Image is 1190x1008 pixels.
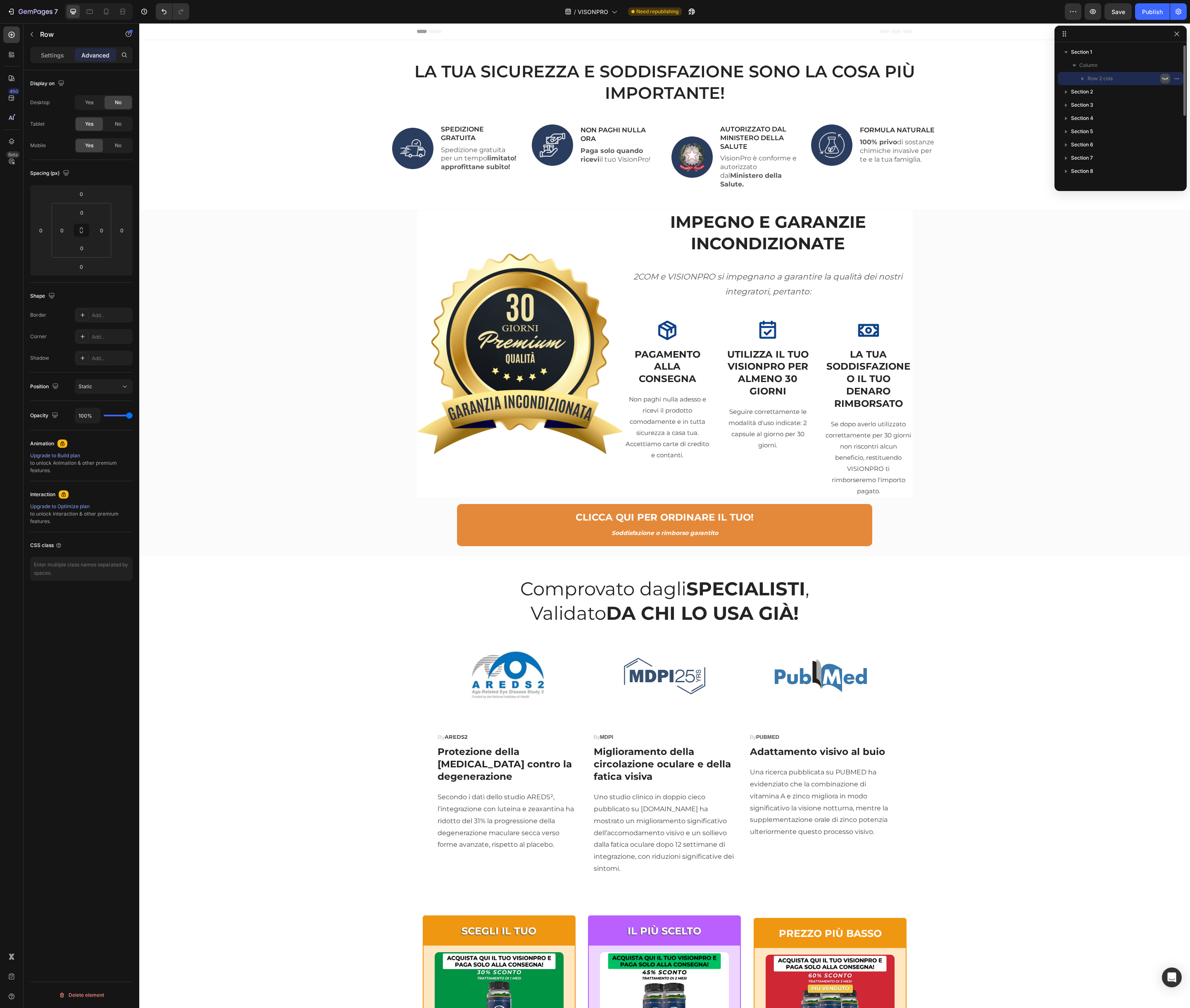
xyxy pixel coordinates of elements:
[302,102,378,119] p: SPEDIZIONE GRATUITA
[278,553,773,603] h2: Comprovato dagli , Validato
[1071,141,1093,149] span: Section 6
[624,609,739,696] img: Alt Image
[59,990,104,1000] div: Delete element
[30,542,62,549] div: CSS class
[85,142,93,149] span: Yes
[484,325,572,363] h3: PAGAMENTO ALLA CONSEGNA
[1071,114,1093,122] span: Section 4
[1071,101,1093,109] span: Section 3
[30,99,50,106] div: Desktop
[92,312,131,319] div: Add...
[302,131,377,148] strong: limitato! approfittane subito!
[458,901,593,914] p: IL PIÙ SCELTO
[436,487,614,517] p: CLICCA QUI PER ORDINARE IL TUO!
[393,101,434,143] img: gempages_580648401335484936-2f47da8d-e23c-4a33-8290-a3f1bb189d59.png
[581,102,658,128] p: AUTORIZZATO DAL MINISTERO DELLA SALUTE
[30,491,55,498] div: Interaction
[454,722,597,761] h3: Miglioramento della circolazione oculare e della fatica visiva
[1111,8,1125,15] span: Save
[610,722,754,736] h3: Adattamento visivo al buio
[115,99,121,106] span: No
[75,379,133,394] button: Static
[85,99,93,106] span: Yes
[312,609,426,696] img: Alt Image
[455,710,474,718] p: By
[721,103,797,112] p: FORMULA NATURALE
[30,333,47,340] div: Corner
[1079,61,1097,69] span: Column
[686,395,772,473] p: Se dopo averlo utilizzato correttamente per 30 giorni non riscontri alcun beneficio, restituendo ...
[8,88,20,95] div: 450
[30,410,60,421] div: Opacity
[1142,7,1163,16] div: Publish
[92,355,131,362] div: Add...
[302,123,378,148] p: Spedizione gratuita per un tempo
[1071,127,1093,136] span: Section 5
[1088,74,1113,83] span: Row 2 cols
[1162,967,1182,987] div: Open Intercom Messenger
[581,148,643,165] strong: Ministero della Salute.
[1071,167,1093,175] span: Section 8
[30,381,60,392] div: Position
[721,115,797,141] p: di sostanze chimiche invasive per te e la tua famiglia.
[30,440,54,447] div: Animation
[297,722,441,761] h3: Protezione della [MEDICAL_DATA] contro la degenerazione
[1104,3,1132,20] button: Save
[30,311,46,319] div: Border
[1135,3,1170,20] button: Publish
[585,325,673,376] h3: UTILIZZA IL TUO VISIONPRO PER ALMENO 30 GIORNI
[30,291,57,302] div: Shape
[305,710,328,717] strong: AREDS2
[56,224,68,236] input: 0px
[30,142,46,149] div: Mobile
[30,354,49,362] div: Shadow
[30,989,133,1002] button: Delete element
[611,710,640,718] p: By
[156,3,189,20] div: Undo/Redo
[30,120,45,128] div: Tablet
[485,370,571,437] p: Non paghi nulla adesso e ricevi il prodotto comodamente e in tutta sicurezza a casa tua. Accettia...
[115,120,121,128] span: No
[30,452,133,459] div: Upgrade to Build plan
[611,743,753,815] p: Una ricerca pubblicata su PUBMED ha evidenziato che la combinazione di vitamina A e zinco miglior...
[318,481,733,523] a: CLICCA QUI PER ORDINARE IL TUO!Soddisfazione o rimborso garantito
[40,29,110,39] p: Row
[73,188,90,200] input: 0
[30,452,133,474] div: to unlock Animation & other premium features.
[624,904,758,917] p: PREZZO PIÙ BASSO
[1071,180,1093,189] span: Section 9
[1071,48,1092,56] span: Section 1
[85,120,93,128] span: Yes
[74,242,90,254] input: 0px
[455,768,597,852] p: Uno studio clinico in doppio cieco pubblicato su [DOMAIN_NAME] ha mostrato un miglioramento signi...
[41,51,64,60] p: Settings
[3,3,62,20] button: 7
[298,768,440,828] p: Secondo i dati dello studio AREDS², l’integrazione con luteina e zeaxantina ha ridotto del 31% la...
[253,105,294,146] img: gempages_580648401335484936-5b5f5423-e7c7-4f21-9cd9-9e3c277e2d66.png
[116,224,128,236] input: 0
[468,609,583,696] img: Alt Image
[532,113,574,155] img: gempages_580648401335484936-3362f80c-3319-44e8-b166-0d4cf7e74928.png
[298,710,328,718] p: By
[672,101,713,143] img: gempages_580648401335484936-9dd21c52-306f-455b-83e5-47ce2bb9a7b3.png
[585,383,672,428] p: Seguire correttamente le modalità d'uso indicate: 2 capsule al giorno per 30 giorni.
[95,224,108,236] input: 0px
[253,37,798,81] h2: LA TUA SICUREZZA E SODDISFAZIONE SONO LA COSA PIÙ IMPORTANTE!
[472,506,579,514] i: Soddisfazione o rimborso garantito
[278,227,484,434] img: Alt Image
[139,23,1190,1008] iframe: Design area
[617,711,640,717] strong: PUBMED
[1071,88,1093,96] span: Section 2
[115,142,121,149] span: No
[293,901,427,914] p: SCEGLI IL TUO
[441,103,518,120] p: NON PAGHI NULLA ORA
[30,168,71,179] div: Spacing (px)
[485,246,773,276] p: 2COM e VISIONPRO si impegnano a garantire la qualità dei nostri integratori, pertanto:
[92,333,131,341] div: Add...
[484,187,773,232] h2: IMPEGNO E GARANZIE INCONDIZIONATE
[30,78,66,89] div: Display on
[636,8,678,15] span: Need republishing
[75,408,100,423] input: Auto
[30,503,133,525] div: to unlock Interaction & other premium features.
[441,124,518,141] p: il tuo VisionPro!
